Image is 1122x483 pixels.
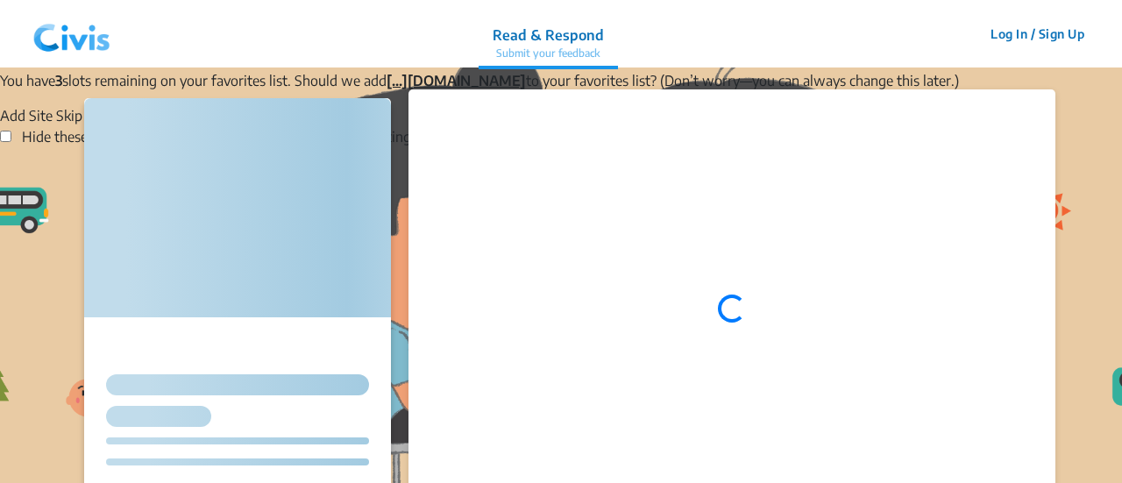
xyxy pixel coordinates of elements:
[493,25,604,46] p: Read & Respond
[387,72,526,89] u: [...][DOMAIN_NAME]
[55,72,62,89] b: 3
[22,126,422,147] label: Hide these messages (I’ll choose my sites in the BeeLine settings)
[493,46,604,61] p: Submit your feedback
[26,8,117,60] img: navlogo.png
[979,20,1096,47] button: Log In / Sign Up
[56,107,110,124] span: Skip Site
